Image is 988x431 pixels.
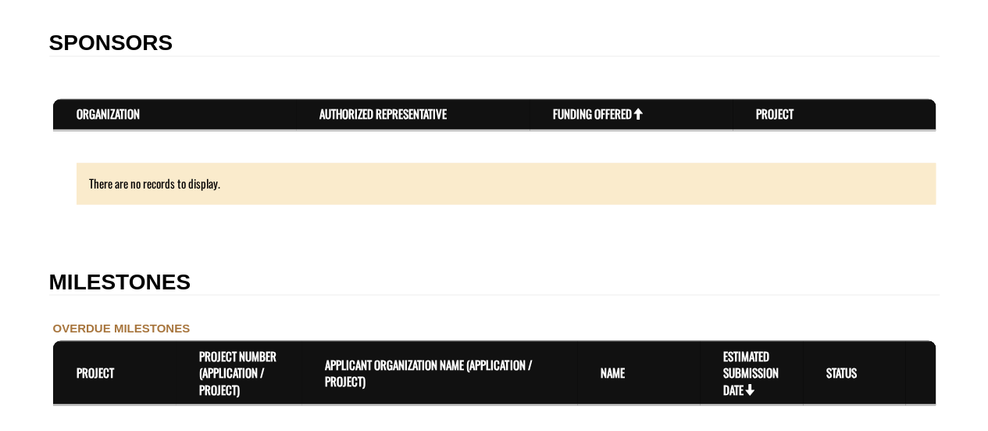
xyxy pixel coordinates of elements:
[905,340,935,404] th: Actions
[49,270,940,295] h2: MILESTONES
[53,163,936,204] div: There are no records to display.
[199,347,276,397] a: Project Number (Application / Project)
[319,105,447,122] a: Authorized Representative
[826,363,857,380] a: Status
[77,363,114,380] a: Project
[4,106,92,123] label: File field for users to download amendment request template
[4,125,16,142] div: ---
[77,163,936,204] div: There are no records to display.
[4,18,165,35] a: FRIP Progress Report - Template .docx
[49,65,940,238] fieldset: Section
[4,71,144,88] a: FRIP Final Report - Template.docx
[49,31,940,56] h2: SPONSORS
[53,319,191,336] label: OVERDUE MILESTONES
[723,347,779,397] a: Estimated Submission Date
[601,363,625,380] a: Name
[325,355,532,389] a: Applicant Organization Name (Application / Project)
[77,105,140,122] a: Organization
[4,53,124,70] label: Final Reporting Template File
[756,105,794,122] a: Project
[553,105,644,122] a: Funding Offered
